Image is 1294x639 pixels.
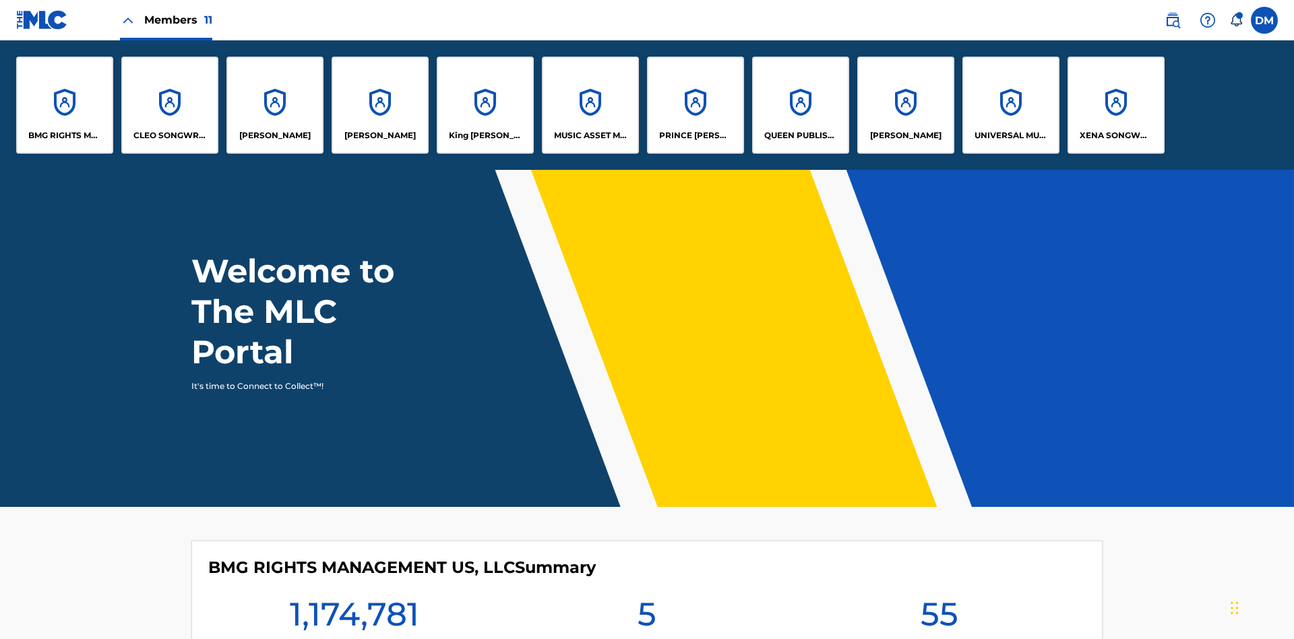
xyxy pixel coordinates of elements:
[554,129,627,142] p: MUSIC ASSET MANAGEMENT (MAM)
[542,57,639,154] a: AccountsMUSIC ASSET MANAGEMENT (MAM)
[344,129,416,142] p: EYAMA MCSINGER
[16,10,68,30] img: MLC Logo
[133,129,207,142] p: CLEO SONGWRITER
[870,129,942,142] p: RONALD MCTESTERSON
[764,129,838,142] p: QUEEN PUBLISHA
[1080,129,1153,142] p: XENA SONGWRITER
[1194,7,1221,34] div: Help
[191,380,425,392] p: It's time to Connect to Collect™!
[647,57,744,154] a: AccountsPRINCE [PERSON_NAME]
[659,129,733,142] p: PRINCE MCTESTERSON
[962,57,1059,154] a: AccountsUNIVERSAL MUSIC PUB GROUP
[1251,7,1278,34] div: User Menu
[144,12,212,28] span: Members
[204,13,212,26] span: 11
[1229,13,1243,27] div: Notifications
[752,57,849,154] a: AccountsQUEEN PUBLISHA
[1159,7,1186,34] a: Public Search
[120,12,136,28] img: Close
[332,57,429,154] a: Accounts[PERSON_NAME]
[437,57,534,154] a: AccountsKing [PERSON_NAME]
[449,129,522,142] p: King McTesterson
[1200,12,1216,28] img: help
[239,129,311,142] p: ELVIS COSTELLO
[1231,588,1239,628] div: Drag
[28,129,102,142] p: BMG RIGHTS MANAGEMENT US, LLC
[1068,57,1165,154] a: AccountsXENA SONGWRITER
[1165,12,1181,28] img: search
[191,251,443,372] h1: Welcome to The MLC Portal
[226,57,323,154] a: Accounts[PERSON_NAME]
[857,57,954,154] a: Accounts[PERSON_NAME]
[208,557,596,578] h4: BMG RIGHTS MANAGEMENT US, LLC
[121,57,218,154] a: AccountsCLEO SONGWRITER
[975,129,1048,142] p: UNIVERSAL MUSIC PUB GROUP
[1227,574,1294,639] iframe: Chat Widget
[16,57,113,154] a: AccountsBMG RIGHTS MANAGEMENT US, LLC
